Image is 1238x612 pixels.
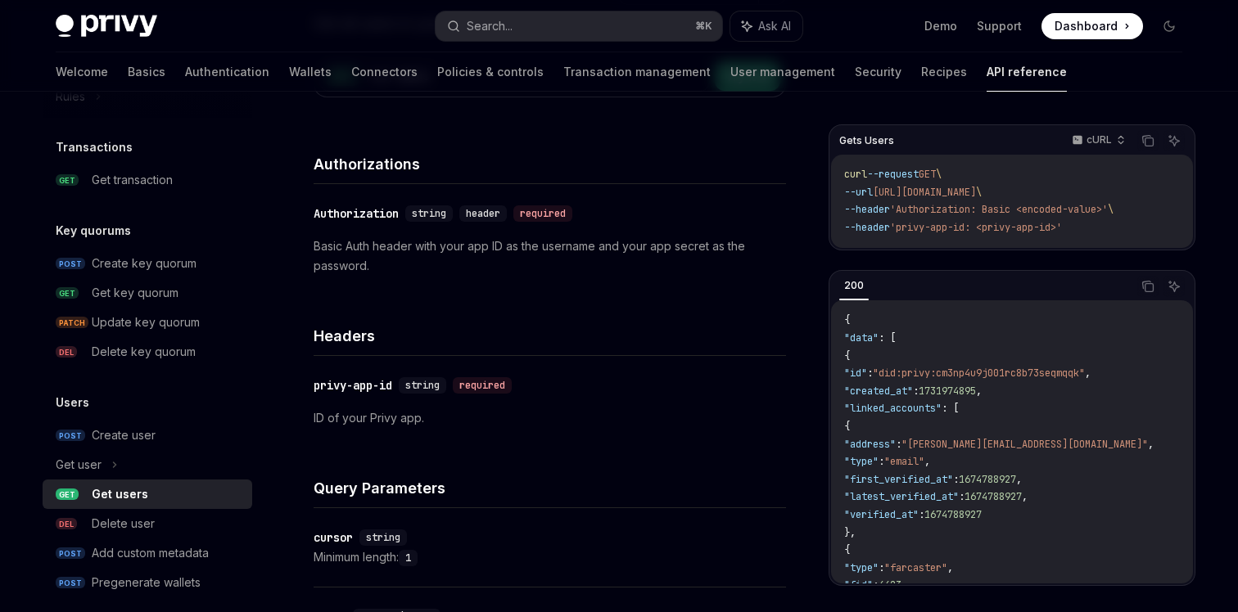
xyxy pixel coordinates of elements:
span: { [844,420,850,433]
a: POSTPregenerate wallets [43,568,252,597]
span: string [405,379,440,392]
div: privy-app-id [314,377,392,394]
span: "id" [844,367,867,380]
a: PATCHUpdate key quorum [43,308,252,337]
span: , [1022,490,1028,503]
span: "created_at" [844,385,913,398]
span: 1674788927 [959,473,1016,486]
span: GET [56,287,79,299]
span: : [ [942,402,959,415]
span: "verified_at" [844,508,919,521]
span: : [879,455,884,468]
div: Create key quorum [92,254,197,273]
span: , [901,578,907,592]
button: Ask AI [730,11,802,41]
div: Get transaction [92,170,173,190]
span: }, [844,526,856,539]
div: required [513,205,572,222]
button: cURL [1063,127,1132,155]
span: , [976,385,982,398]
h4: Authorizations [314,153,786,175]
a: Support [977,18,1022,34]
span: ⌘ K [695,20,712,33]
button: Search...⌘K [436,11,722,41]
span: 1731974895 [919,385,976,398]
span: , [1016,473,1022,486]
a: GETGet users [43,479,252,509]
a: GETGet transaction [43,165,252,195]
p: Basic Auth header with your app ID as the username and your app secret as the password. [314,236,786,276]
span: : [867,367,873,380]
a: GETGet key quorum [43,278,252,308]
span: "latest_verified_at" [844,490,959,503]
span: Ask AI [758,18,791,34]
span: "first_verified_at" [844,473,953,486]
span: \ [976,186,982,199]
span: : [959,490,965,503]
p: ID of your Privy app. [314,408,786,428]
span: 'privy-app-id: <privy-app-id>' [890,221,1062,234]
span: GET [56,488,79,501]
span: curl [844,168,867,181]
p: cURL [1087,133,1112,146]
a: Security [855,52,901,92]
a: DELDelete user [43,509,252,538]
span: \ [1108,203,1114,216]
button: Toggle dark mode [1156,13,1182,39]
a: POSTAdd custom metadata [43,538,252,568]
div: Pregenerate wallets [92,573,201,592]
span: : [879,561,884,574]
a: User management [730,52,835,92]
span: POST [56,547,85,560]
span: 'Authorization: Basic <encoded-value>' [890,203,1108,216]
a: DELDelete key quorum [43,337,252,367]
span: GET [56,174,79,187]
div: Minimum length: [314,547,786,567]
img: dark logo [56,15,157,38]
span: Gets Users [839,134,894,147]
span: 1674788927 [924,508,982,521]
span: DEL [56,518,77,530]
button: Ask AI [1163,276,1185,297]
h4: Headers [314,325,786,347]
div: Add custom metadata [92,543,209,563]
span: --url [844,186,873,199]
a: Policies & controls [437,52,544,92]
span: string [366,531,400,544]
a: POSTCreate key quorum [43,249,252,278]
span: : [919,508,924,521]
h5: Key quorums [56,221,131,241]
span: "did:privy:cm3np4u9j001rc8b73seqmqqk" [873,367,1085,380]
div: Get key quorum [92,283,178,303]
a: Basics [128,52,165,92]
span: : [ [879,331,896,344]
span: { [844,313,850,326]
span: : [896,438,901,451]
a: API reference [987,52,1067,92]
span: --header [844,203,890,216]
a: Dashboard [1041,13,1143,39]
span: "farcaster" [884,561,947,574]
span: "type" [844,561,879,574]
span: , [947,561,953,574]
span: "address" [844,438,896,451]
h5: Transactions [56,137,133,157]
div: 200 [839,276,869,295]
div: Update key quorum [92,313,200,332]
span: "[PERSON_NAME][EMAIL_ADDRESS][DOMAIN_NAME]" [901,438,1148,451]
span: string [412,207,446,220]
span: POST [56,577,85,589]
span: Dashboard [1055,18,1118,34]
span: : [873,578,879,592]
div: Delete key quorum [92,342,196,362]
a: Connectors [351,52,418,92]
a: Recipes [921,52,967,92]
span: "data" [844,331,879,344]
span: : [953,473,959,486]
button: Copy the contents from the code block [1137,276,1159,297]
span: PATCH [56,317,88,329]
a: Welcome [56,52,108,92]
span: [URL][DOMAIN_NAME] [873,186,976,199]
div: required [453,377,512,394]
h4: Query Parameters [314,477,786,499]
